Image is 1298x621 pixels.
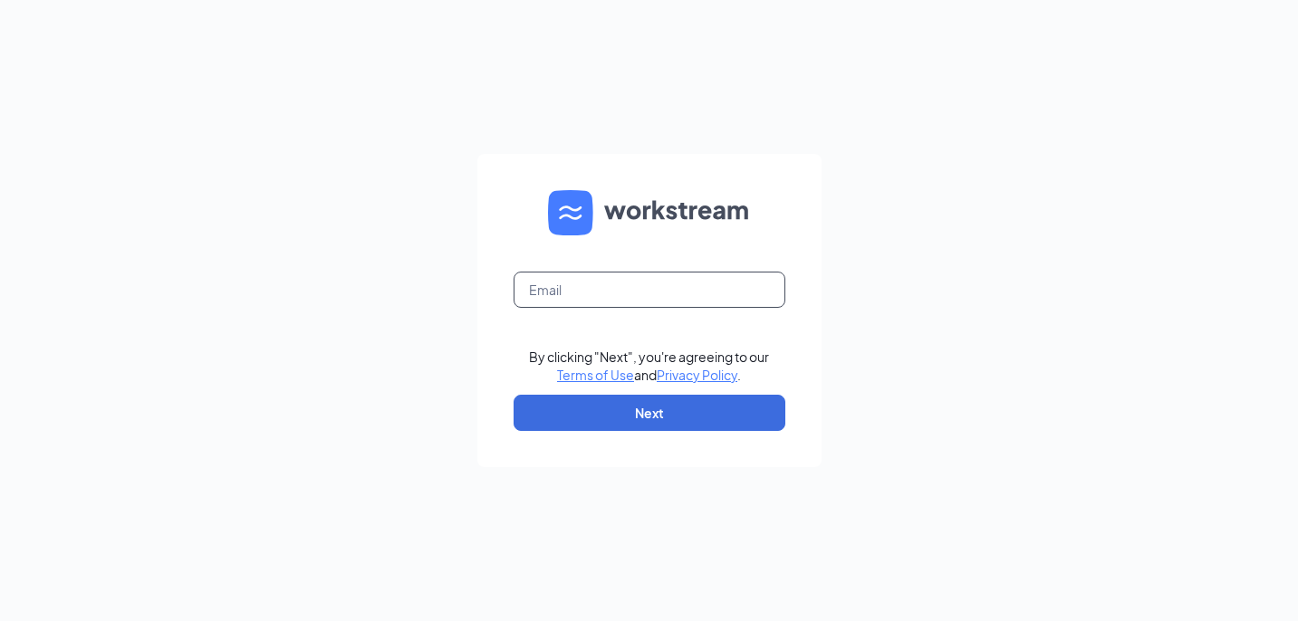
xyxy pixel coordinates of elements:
[548,190,751,235] img: WS logo and Workstream text
[557,367,634,383] a: Terms of Use
[514,272,785,308] input: Email
[657,367,737,383] a: Privacy Policy
[514,395,785,431] button: Next
[529,348,769,384] div: By clicking "Next", you're agreeing to our and .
